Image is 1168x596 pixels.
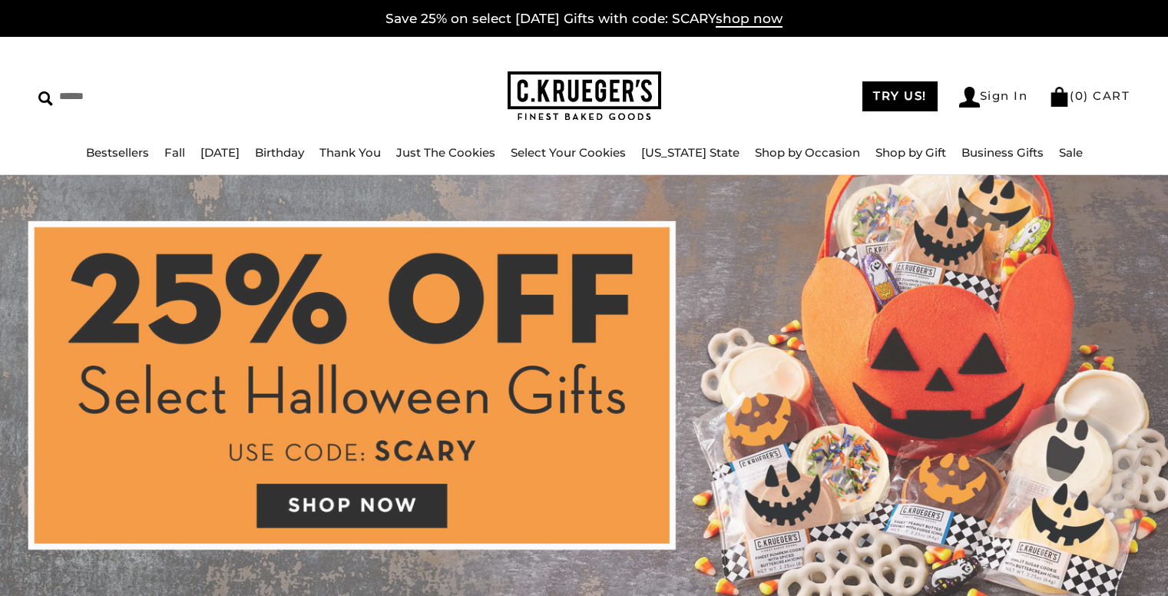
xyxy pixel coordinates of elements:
a: Just The Cookies [396,145,495,160]
span: 0 [1075,88,1084,103]
a: Birthday [255,145,304,160]
a: Business Gifts [961,145,1044,160]
a: TRY US! [862,81,938,111]
img: Bag [1049,87,1070,107]
a: Thank You [319,145,381,160]
span: shop now [716,11,783,28]
a: Sale [1059,145,1083,160]
a: Bestsellers [86,145,149,160]
input: Search [38,84,297,108]
a: [US_STATE] State [641,145,740,160]
a: Shop by Gift [875,145,946,160]
a: Fall [164,145,185,160]
img: Account [959,87,980,108]
a: (0) CART [1049,88,1130,103]
img: Search [38,91,53,106]
img: C.KRUEGER'S [508,71,661,121]
a: Shop by Occasion [755,145,860,160]
a: Sign In [959,87,1028,108]
a: Select Your Cookies [511,145,626,160]
a: [DATE] [200,145,240,160]
a: Save 25% on select [DATE] Gifts with code: SCARYshop now [385,11,783,28]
